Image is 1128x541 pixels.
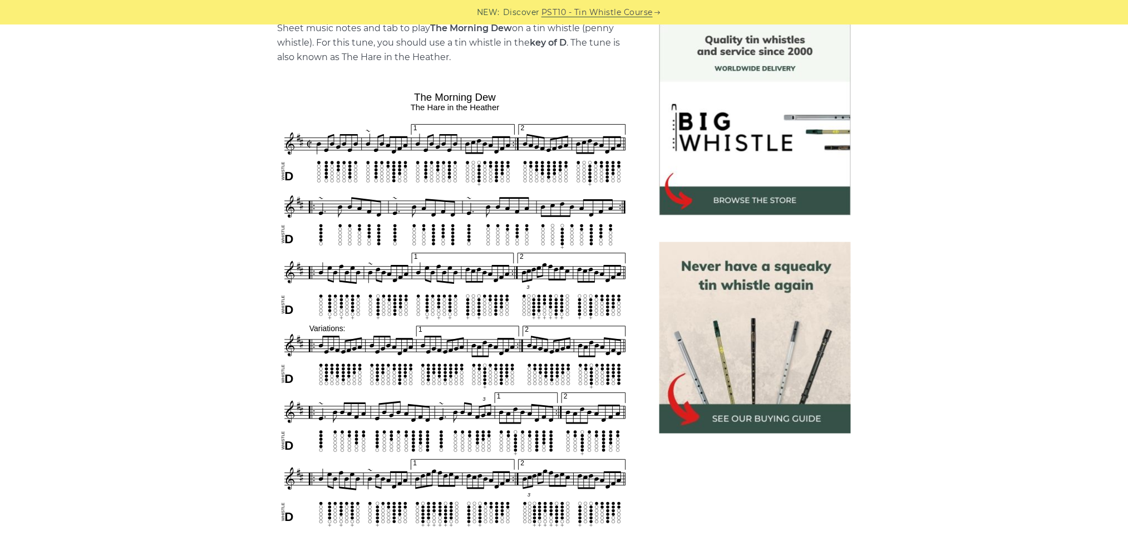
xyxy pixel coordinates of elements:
strong: key of D [530,37,567,48]
img: BigWhistle Tin Whistle Store [659,24,851,215]
strong: The Morning Dew [431,23,513,33]
span: NEW: [477,6,500,19]
a: PST10 - Tin Whistle Course [541,6,653,19]
p: Sheet music notes and tab to play on a tin whistle (penny whistle). For this tune, you should use... [278,21,633,65]
img: The Morning Dew Tin Whistle Tabs & Sheet Music [278,87,633,530]
span: Discover [503,6,540,19]
img: tin whistle buying guide [659,242,851,434]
